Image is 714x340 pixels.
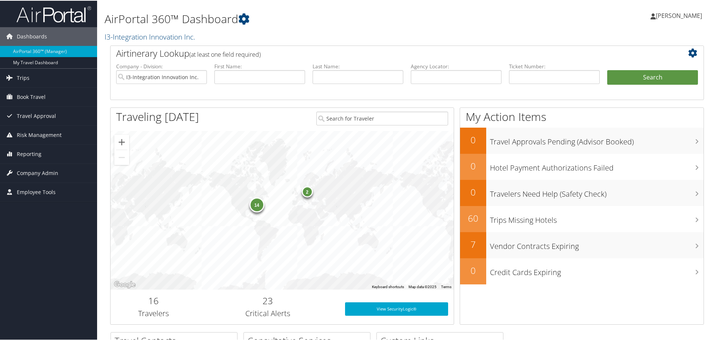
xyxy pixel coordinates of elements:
[116,294,191,306] h2: 16
[105,31,197,41] a: I3-Integration Innovation Inc.
[112,279,137,289] img: Google
[441,284,451,288] a: Terms (opens in new tab)
[460,237,486,250] h2: 7
[17,182,56,201] span: Employee Tools
[490,263,704,277] h3: Credit Cards Expiring
[17,26,47,45] span: Dashboards
[116,46,649,59] h2: Airtinerary Lookup
[105,10,508,26] h1: AirPortal 360™ Dashboard
[460,133,486,146] h2: 0
[17,163,58,182] span: Company Admin
[460,231,704,258] a: 7Vendor Contracts Expiring
[509,62,600,69] label: Ticket Number:
[114,134,129,149] button: Zoom in
[17,125,62,144] span: Risk Management
[301,185,313,196] div: 2
[460,185,486,198] h2: 0
[17,87,46,106] span: Book Travel
[490,184,704,199] h3: Travelers Need Help (Safety Check)
[460,159,486,172] h2: 0
[17,144,41,163] span: Reporting
[116,308,191,318] h3: Travelers
[490,210,704,225] h3: Trips Missing Hotels
[460,205,704,231] a: 60Trips Missing Hotels
[490,237,704,251] h3: Vendor Contracts Expiring
[313,62,403,69] label: Last Name:
[249,197,264,212] div: 14
[214,62,305,69] label: First Name:
[112,279,137,289] a: Open this area in Google Maps (opens a new window)
[651,4,710,26] a: [PERSON_NAME]
[202,294,334,306] h2: 23
[202,308,334,318] h3: Critical Alerts
[16,5,91,22] img: airportal-logo.png
[490,158,704,172] h3: Hotel Payment Authorizations Failed
[372,284,404,289] button: Keyboard shortcuts
[460,153,704,179] a: 0Hotel Payment Authorizations Failed
[114,149,129,164] button: Zoom out
[411,62,502,69] label: Agency Locator:
[460,258,704,284] a: 0Credit Cards Expiring
[316,111,448,125] input: Search for Traveler
[460,179,704,205] a: 0Travelers Need Help (Safety Check)
[116,108,199,124] h1: Traveling [DATE]
[460,211,486,224] h2: 60
[189,50,261,58] span: (at least one field required)
[460,127,704,153] a: 0Travel Approvals Pending (Advisor Booked)
[460,108,704,124] h1: My Action Items
[17,68,30,87] span: Trips
[345,302,448,315] a: View SecurityLogic®
[409,284,437,288] span: Map data ©2025
[490,132,704,146] h3: Travel Approvals Pending (Advisor Booked)
[607,69,698,84] button: Search
[656,11,702,19] span: [PERSON_NAME]
[17,106,56,125] span: Travel Approval
[460,263,486,276] h2: 0
[116,62,207,69] label: Company - Division:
